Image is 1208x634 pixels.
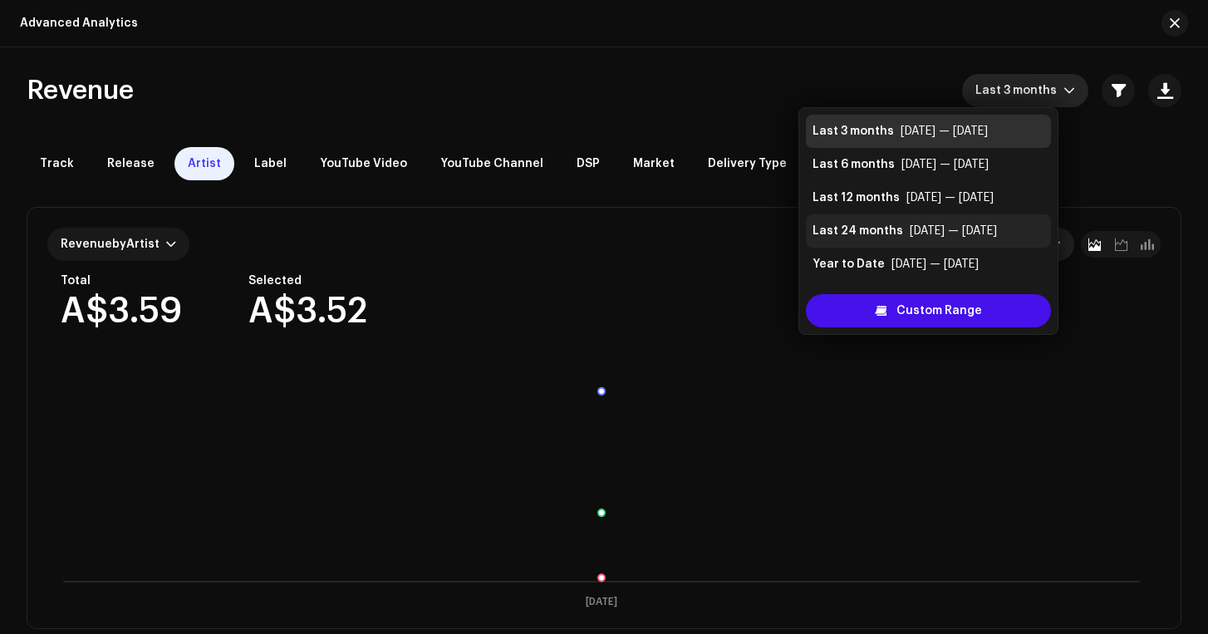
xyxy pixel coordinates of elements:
ul: Option List [799,108,1058,321]
div: Last 6 months [813,156,895,173]
div: Last 12 months [813,189,900,206]
div: [DATE] — [DATE] [910,223,997,239]
div: Selected [248,274,367,288]
div: [DATE] — [DATE] [901,156,989,173]
span: Market [633,157,675,170]
span: YouTube Channel [440,157,543,170]
li: Previous Calendar Year [806,281,1051,314]
div: Last 3 months [813,123,894,140]
span: DSP [577,157,600,170]
div: [DATE] — [DATE] [906,189,994,206]
span: Delivery Type [708,157,787,170]
div: dropdown trigger [1063,74,1075,107]
div: [DATE] — [DATE] [891,256,979,273]
li: Year to Date [806,248,1051,281]
div: [DATE] — [DATE] [901,123,988,140]
li: Last 3 months [806,115,1051,148]
span: Last 3 months [975,74,1063,107]
text: [DATE] [586,597,617,607]
li: Last 24 months [806,214,1051,248]
div: Year to Date [813,256,885,273]
span: Label [254,157,287,170]
span: Custom Range [896,294,982,327]
li: Last 6 months [806,148,1051,181]
span: YouTube Video [320,157,407,170]
li: Last 12 months [806,181,1051,214]
div: Last 24 months [813,223,903,239]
